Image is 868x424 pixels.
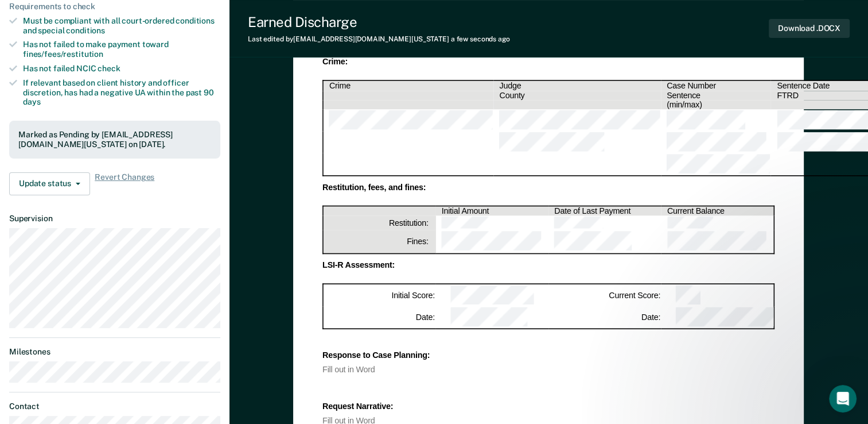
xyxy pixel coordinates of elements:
[9,214,220,223] dt: Supervision
[661,81,771,91] th: Case Number
[66,26,105,35] span: conditions
[323,306,436,329] th: Date:
[769,19,850,38] button: Download .DOCX
[23,78,220,107] div: If relevant based on client history and officer discretion, has had a negative UA within the past 90
[661,100,771,109] th: (min/max)
[548,206,661,216] th: Date of Last Payment
[494,81,661,91] th: Judge
[322,366,774,373] div: Fill out in Word
[322,403,774,410] div: Request Narrative:
[322,261,774,268] div: LSI-R Assessment:
[322,351,774,359] div: Response to Case Planning:
[661,206,774,216] th: Current Balance
[23,49,103,59] span: fines/fees/restitution
[9,347,220,357] dt: Milestones
[23,97,40,106] span: days
[323,284,436,306] th: Initial Score:
[9,402,220,411] dt: Contact
[436,206,549,216] th: Initial Amount
[248,14,510,30] div: Earned Discharge
[95,172,154,195] span: Revert Changes
[23,16,220,36] div: Must be compliant with all court-ordered conditions and special
[9,2,220,11] div: Requirements to check
[661,91,771,100] th: Sentence
[23,40,220,59] div: Has not failed to make payment toward
[494,91,661,100] th: County
[548,284,661,306] th: Current Score:
[322,184,774,191] div: Restitution, fees, and fines:
[9,172,90,195] button: Update status
[18,130,211,149] div: Marked as Pending by [EMAIL_ADDRESS][DOMAIN_NAME][US_STATE] on [DATE].
[322,59,774,66] div: Crime:
[23,64,220,74] div: Has not failed NCIC
[98,64,120,73] span: check
[323,231,436,253] th: Fines:
[248,35,510,43] div: Last edited by [EMAIL_ADDRESS][DOMAIN_NAME][US_STATE]
[323,216,436,231] th: Restitution:
[451,35,510,43] span: a few seconds ago
[829,385,857,413] iframe: Intercom live chat
[548,306,661,329] th: Date:
[323,81,493,91] th: Crime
